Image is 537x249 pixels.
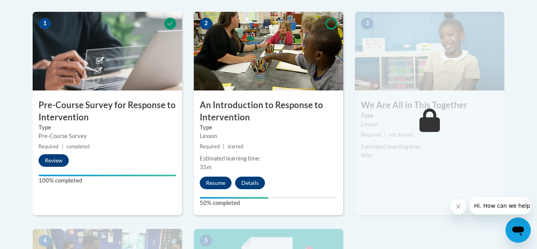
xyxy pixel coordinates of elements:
[33,99,182,124] h3: Pre-Course Survey for Response to Intervention
[62,144,63,149] span: |
[355,12,504,90] img: Course Image
[361,120,498,129] div: Lesson
[39,144,59,149] span: Required
[200,132,337,140] div: Lesson
[5,6,64,12] span: Hi. How can we help?
[200,164,211,170] span: 35m
[200,199,337,207] label: 50% completed
[361,111,498,120] label: Type
[194,12,343,90] img: Course Image
[39,123,176,132] label: Type
[235,177,265,189] button: Details
[361,142,498,151] div: Estimated learning time:
[39,154,69,167] button: Review
[39,175,176,176] div: Your progress
[223,144,224,149] span: |
[506,218,531,243] iframe: Button to launch messaging window
[194,99,343,124] h3: An Introduction to Response to Intervention
[228,144,243,149] span: started
[384,132,386,138] span: |
[200,154,337,163] div: Estimated learning time:
[200,123,337,132] label: Type
[39,18,51,30] span: 1
[39,235,51,247] span: 4
[200,197,268,199] div: Your progress
[389,132,413,138] span: not started
[66,144,90,149] span: completed
[469,197,531,214] iframe: Message from company
[33,12,182,90] img: Course Image
[200,18,212,30] span: 2
[200,177,232,189] button: Resume
[361,132,381,138] span: Required
[361,152,373,159] span: 40m
[355,99,504,111] h3: We Are All in This Together
[451,199,466,214] iframe: Close message
[361,18,373,30] span: 3
[39,176,176,185] label: 100% completed
[200,235,212,247] span: 5
[200,144,220,149] span: Required
[39,132,176,140] div: Pre-Course Survey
